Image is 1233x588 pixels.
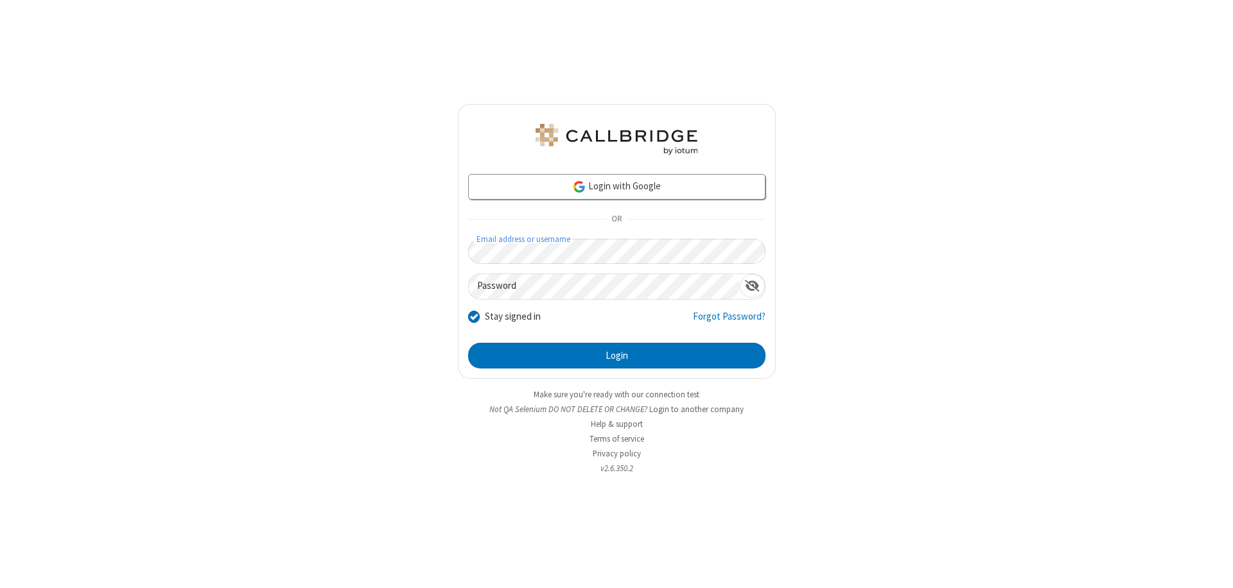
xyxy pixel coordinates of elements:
label: Stay signed in [485,309,541,324]
a: Make sure you're ready with our connection test [534,389,699,400]
li: Not QA Selenium DO NOT DELETE OR CHANGE? [458,403,776,415]
button: Login to another company [649,403,744,415]
input: Email address or username [468,239,765,264]
img: google-icon.png [572,180,586,194]
a: Forgot Password? [693,309,765,334]
a: Privacy policy [593,448,641,459]
input: Password [469,274,740,299]
span: OR [606,211,627,229]
button: Login [468,343,765,368]
li: v2.6.350.2 [458,462,776,474]
a: Help & support [591,419,643,429]
div: Show password [740,274,765,298]
img: QA Selenium DO NOT DELETE OR CHANGE [533,124,700,155]
a: Login with Google [468,174,765,200]
a: Terms of service [590,433,644,444]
